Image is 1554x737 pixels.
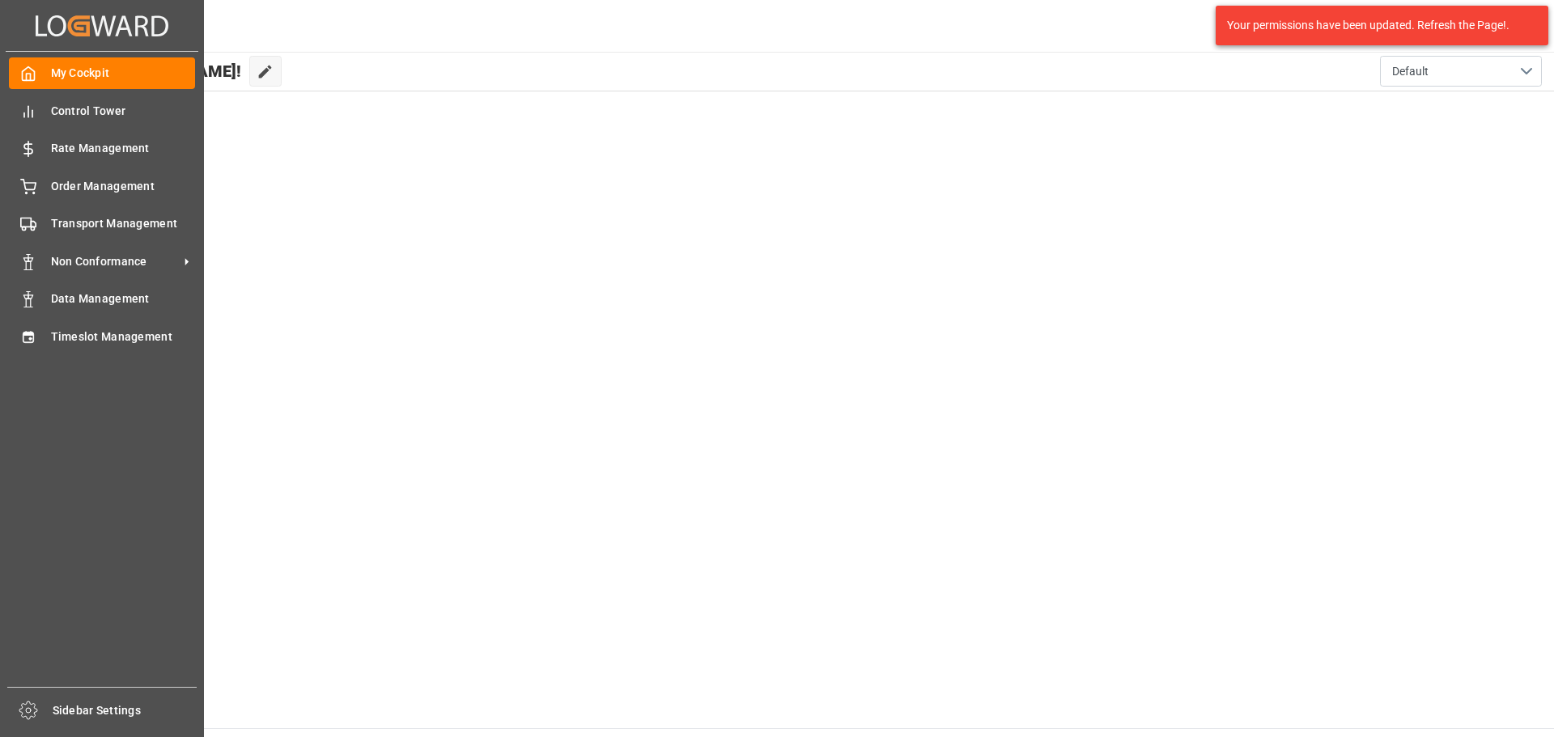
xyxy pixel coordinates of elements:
a: Rate Management [9,133,195,164]
span: My Cockpit [51,65,196,82]
span: Non Conformance [51,253,179,270]
span: Hello [PERSON_NAME]! [67,56,241,87]
span: Default [1392,63,1429,80]
div: Your permissions have been updated. Refresh the Page!. [1227,17,1525,34]
span: Control Tower [51,103,196,120]
span: Rate Management [51,140,196,157]
button: open menu [1380,56,1542,87]
a: My Cockpit [9,57,195,89]
a: Timeslot Management [9,320,195,352]
span: Timeslot Management [51,328,196,345]
span: Data Management [51,290,196,307]
a: Transport Management [9,208,195,239]
a: Control Tower [9,95,195,126]
a: Order Management [9,170,195,201]
span: Sidebar Settings [53,702,197,719]
span: Order Management [51,178,196,195]
span: Transport Management [51,215,196,232]
a: Data Management [9,283,195,315]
